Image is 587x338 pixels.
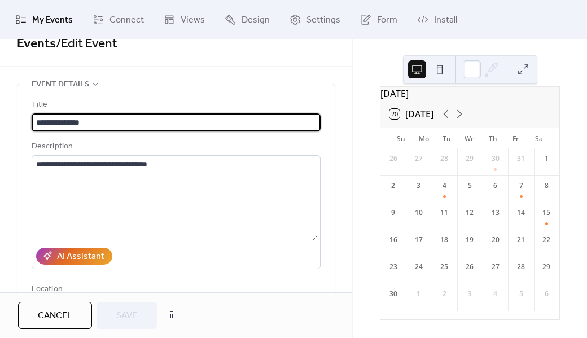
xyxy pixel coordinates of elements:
[32,98,318,112] div: Title
[541,181,551,191] div: 8
[465,235,475,245] div: 19
[439,181,449,191] div: 4
[465,208,475,218] div: 12
[32,78,89,91] span: Event details
[181,14,205,27] span: Views
[541,262,551,272] div: 29
[516,181,526,191] div: 7
[481,128,505,148] div: Th
[17,32,56,56] a: Events
[490,181,501,191] div: 6
[18,302,92,329] button: Cancel
[388,208,398,218] div: 9
[36,248,112,265] button: AI Assistant
[380,87,559,100] div: [DATE]
[216,5,278,35] a: Design
[386,106,437,122] button: 20[DATE]
[439,153,449,164] div: 28
[388,153,398,164] div: 26
[516,262,526,272] div: 28
[527,128,550,148] div: Sa
[306,14,340,27] span: Settings
[541,289,551,299] div: 6
[155,5,213,35] a: Views
[465,153,475,164] div: 29
[32,140,318,153] div: Description
[465,289,475,299] div: 3
[413,128,436,148] div: Mo
[414,262,424,272] div: 24
[414,208,424,218] div: 10
[409,5,466,35] a: Install
[414,153,424,164] div: 27
[388,262,398,272] div: 23
[377,14,397,27] span: Form
[109,14,144,27] span: Connect
[516,289,526,299] div: 5
[388,235,398,245] div: 16
[281,5,349,35] a: Settings
[465,262,475,272] div: 26
[7,5,81,35] a: My Events
[32,283,318,296] div: Location
[414,235,424,245] div: 17
[57,250,104,264] div: AI Assistant
[516,153,526,164] div: 31
[439,289,449,299] div: 2
[439,235,449,245] div: 18
[458,128,481,148] div: We
[541,235,551,245] div: 22
[435,128,458,148] div: Tu
[389,128,413,148] div: Su
[414,181,424,191] div: 3
[516,235,526,245] div: 21
[84,5,152,35] a: Connect
[490,289,501,299] div: 4
[439,262,449,272] div: 25
[434,14,457,27] span: Install
[352,5,406,35] a: Form
[414,289,424,299] div: 1
[242,14,270,27] span: Design
[388,289,398,299] div: 30
[490,208,501,218] div: 13
[541,208,551,218] div: 15
[490,153,501,164] div: 30
[541,153,551,164] div: 1
[38,309,72,323] span: Cancel
[490,235,501,245] div: 20
[505,128,528,148] div: Fr
[56,32,117,56] span: / Edit Event
[490,262,501,272] div: 27
[388,181,398,191] div: 2
[516,208,526,218] div: 14
[32,14,73,27] span: My Events
[465,181,475,191] div: 5
[439,208,449,218] div: 11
